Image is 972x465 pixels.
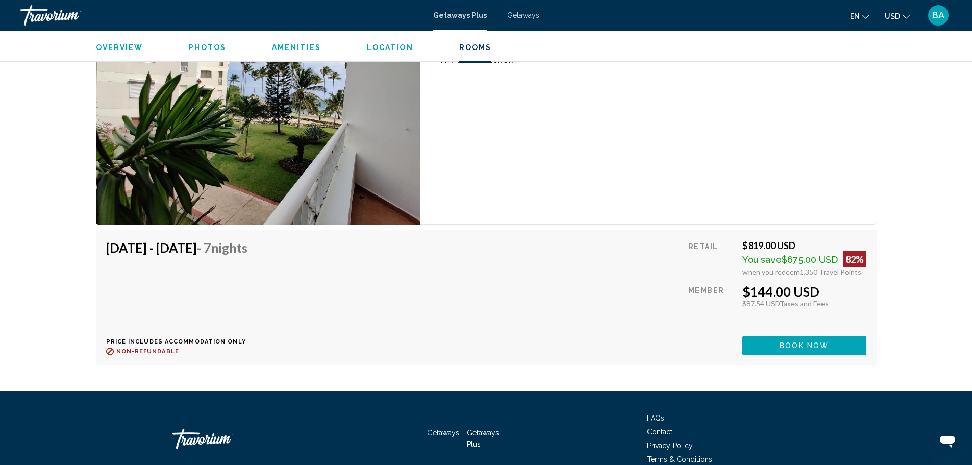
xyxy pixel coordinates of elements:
[850,9,869,23] button: Change language
[467,429,499,448] a: Getaways Plus
[742,254,782,265] span: You save
[459,43,492,52] button: Rooms
[172,424,275,454] a: Travorium
[780,299,829,308] span: Taxes and Fees
[433,11,487,19] a: Getaways Plus
[106,240,247,255] h4: [DATE] - [DATE]
[106,338,255,345] p: Price includes accommodation only
[742,336,866,355] button: Book now
[197,240,247,255] span: - 7
[780,342,829,350] span: Book now
[688,240,734,276] div: Retail
[189,43,226,52] button: Photos
[782,254,838,265] span: $675.00 USD
[427,429,459,437] a: Getaways
[272,43,321,52] button: Amenities
[116,348,179,355] span: Non-refundable
[850,12,860,20] span: en
[647,455,712,463] a: Terms & Conditions
[507,11,539,19] a: Getaways
[647,442,693,450] a: Privacy Policy
[800,267,861,276] span: 1,350 Travel Points
[647,428,672,436] a: Contact
[688,284,734,328] div: Member
[932,10,944,20] span: BA
[843,251,866,267] div: 82%
[96,43,143,52] button: Overview
[647,414,664,422] a: FAQs
[211,240,247,255] span: Nights
[885,12,900,20] span: USD
[931,424,964,457] iframe: Button to launch messaging window
[367,43,413,52] button: Location
[885,9,910,23] button: Change currency
[742,284,866,299] div: $144.00 USD
[925,5,952,26] button: User Menu
[742,267,800,276] span: when you redeem
[742,299,866,308] div: $87.54 USD
[20,5,423,26] a: Travorium
[742,240,866,251] div: $819.00 USD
